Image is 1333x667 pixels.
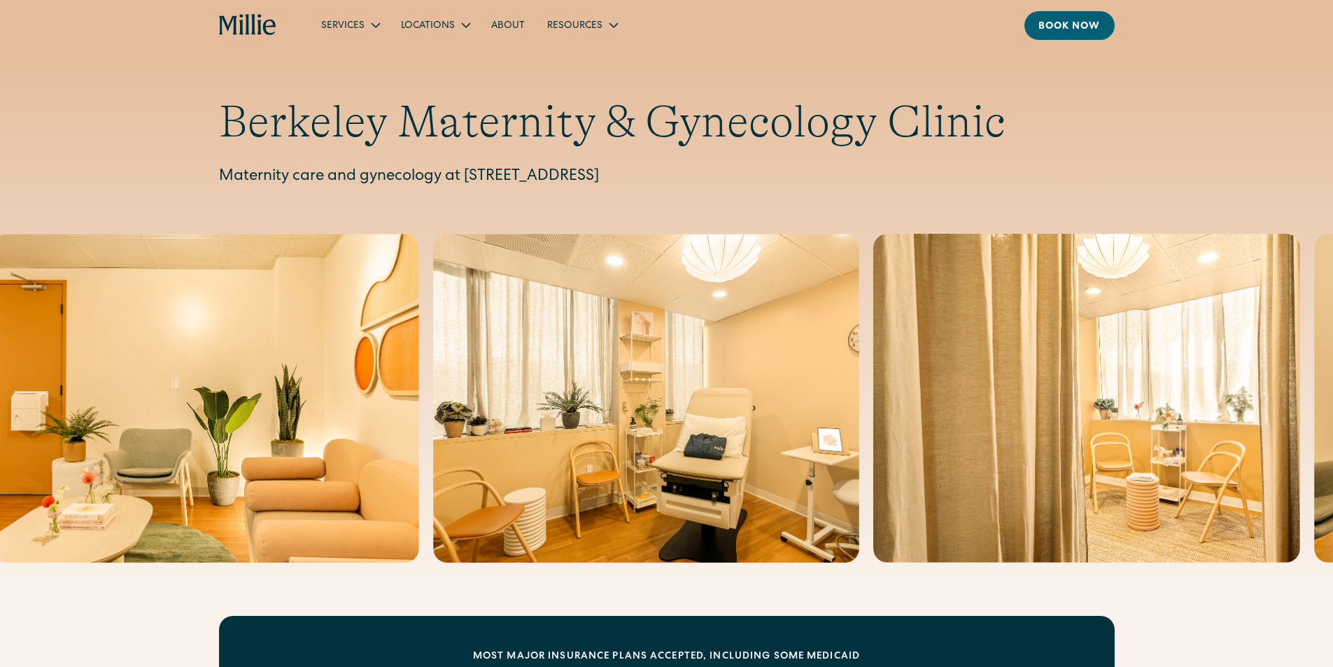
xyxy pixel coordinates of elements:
h1: Berkeley Maternity & Gynecology Clinic [219,95,1115,149]
div: Services [321,19,365,34]
div: Services [310,13,390,36]
a: About [480,13,536,36]
div: MOST MAJOR INSURANCE PLANS ACCEPTED, INCLUDING some MEDICAID [473,650,860,664]
div: Locations [401,19,455,34]
div: Locations [390,13,480,36]
p: Maternity care and gynecology at [STREET_ADDRESS] [219,166,1115,189]
div: Book now [1038,20,1101,34]
a: home [219,14,277,36]
a: Book now [1024,11,1115,40]
div: Resources [536,13,628,36]
div: Resources [547,19,602,34]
